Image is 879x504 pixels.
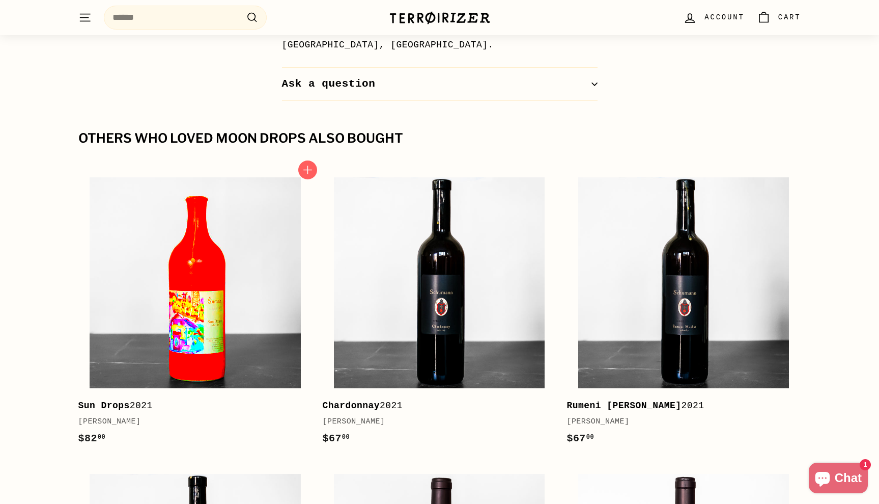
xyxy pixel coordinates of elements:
span: $82 [78,433,106,444]
div: [PERSON_NAME] [322,416,546,428]
a: Chardonnay2021[PERSON_NAME] [322,166,556,457]
span: Cart [778,12,801,23]
a: Account [677,3,750,33]
sup: 00 [586,434,594,441]
sup: 00 [342,434,350,441]
b: Sun Drops [78,401,130,411]
inbox-online-store-chat: Shopify online store chat [806,463,871,496]
b: Chardonnay [322,401,380,411]
span: $67 [322,433,350,444]
span: Account [704,12,744,23]
div: [PERSON_NAME] [566,416,790,428]
button: Ask a question [282,68,598,101]
b: Rumeni [PERSON_NAME] [566,401,681,411]
div: 2021 [322,399,546,413]
span: $67 [566,433,594,444]
div: 2021 [78,399,302,413]
a: Sun Drops2021[PERSON_NAME] [78,166,313,457]
a: Cart [751,3,807,33]
a: Rumeni [PERSON_NAME]2021[PERSON_NAME] [566,166,801,457]
sup: 00 [98,434,105,441]
div: 2021 [566,399,790,413]
div: [PERSON_NAME] [78,416,302,428]
div: Others who loved Moon Drops also bought [78,131,801,146]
